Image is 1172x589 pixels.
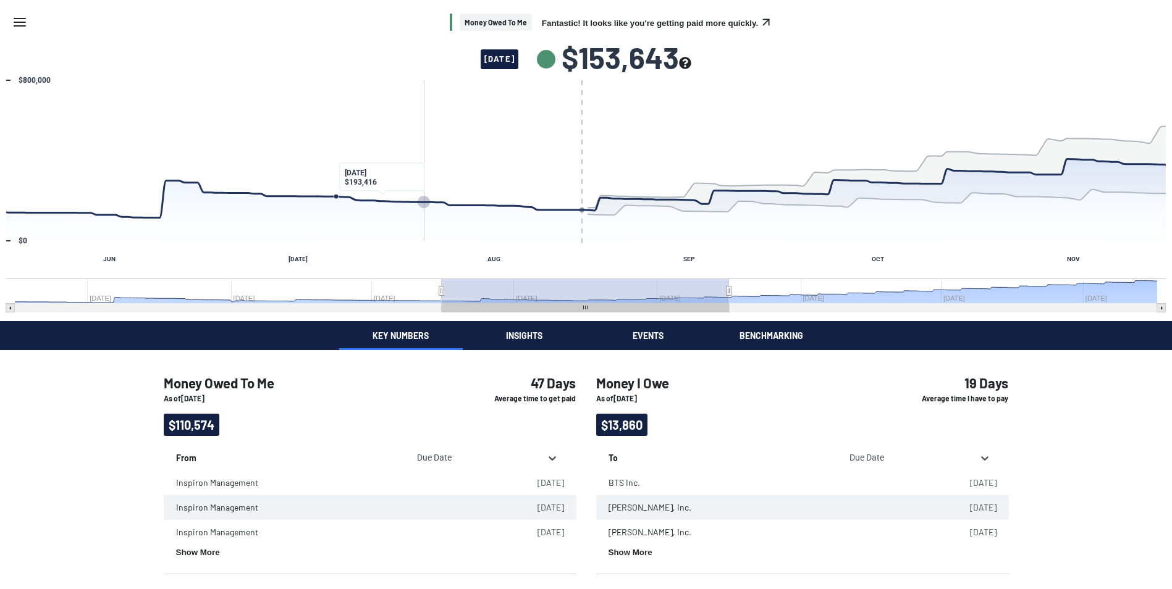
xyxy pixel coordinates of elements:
[679,57,691,71] button: see more about your cashflow projection
[609,548,652,557] button: Show More
[940,520,1009,545] td: [DATE]
[683,256,695,262] text: SEP
[176,446,399,464] p: From
[758,14,774,30] button: open promoted insight
[562,43,691,72] span: $153,643
[940,495,1009,520] td: [DATE]
[442,393,576,404] p: Average time to get paid
[487,256,500,262] text: AUG
[347,196,350,198] path: Wednesday, Jul 9, 04:00, 217,558. Past/Projected Data.
[940,470,1009,495] td: [DATE]
[289,256,308,262] text: [DATE]
[586,321,710,350] button: Events
[341,196,344,198] path: Tuesday, Jul 8, 04:00, 218,096. Past/Projected Data.
[507,495,576,520] td: [DATE]
[316,195,319,198] path: Friday, Jul 4, 04:00, 221,806. Past/Projected Data.
[164,495,507,520] td: Inspiron Management
[328,195,331,198] path: Sunday, Jul 6, 04:00, 221,050. Past/Projected Data.
[164,393,422,404] p: As of [DATE]
[164,414,219,436] span: $110,574
[322,195,324,198] path: Saturday, Jul 5, 04:00, 221,065. Past/Projected Data.
[442,375,576,391] h4: 47 Days
[19,76,51,85] text: $800,000
[596,414,647,436] span: $13,860
[609,446,832,464] p: To
[460,14,532,31] span: Money Owed To Me
[412,452,540,464] div: Due Date
[103,256,116,262] text: JUN
[507,470,576,495] td: [DATE]
[507,520,576,545] td: [DATE]
[874,375,1009,391] h4: 19 Days
[481,49,518,69] span: [DATE]
[366,199,369,202] path: Saturday, Jul 12, 04:00, 200,479. Past/Projected Data.
[596,375,854,391] h4: Money I Owe
[334,194,339,199] path: Monday, Jul 7, 04:00, 220,750. Past/Projected Data.
[1067,256,1080,262] text: NOV
[596,520,940,545] td: [PERSON_NAME], Inc.
[164,375,422,391] h4: Money Owed To Me
[872,256,884,262] text: OCT
[596,470,940,495] td: BTS Inc.
[596,393,854,404] p: As of [DATE]
[176,548,220,557] button: Show More
[845,452,972,464] div: Due Date
[596,495,940,520] td: [PERSON_NAME], Inc.
[423,201,425,203] path: Monday, Jul 21, 04:00, 193,416. Past/Projected Data.
[874,393,1009,404] p: Average time I have to pay
[463,321,586,350] button: Insights
[710,321,833,350] button: Benchmarking
[385,200,387,203] path: Tuesday, Jul 15, 04:00, 197,287. Past/Projected Data.
[19,236,27,245] text: $0
[339,321,463,350] button: Key Numbers
[12,15,27,30] svg: Menu
[164,520,507,545] td: Inspiron Management
[542,19,758,28] button: Fantastic! It looks like you're getting paid more quickly.
[164,470,507,495] td: Inspiron Management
